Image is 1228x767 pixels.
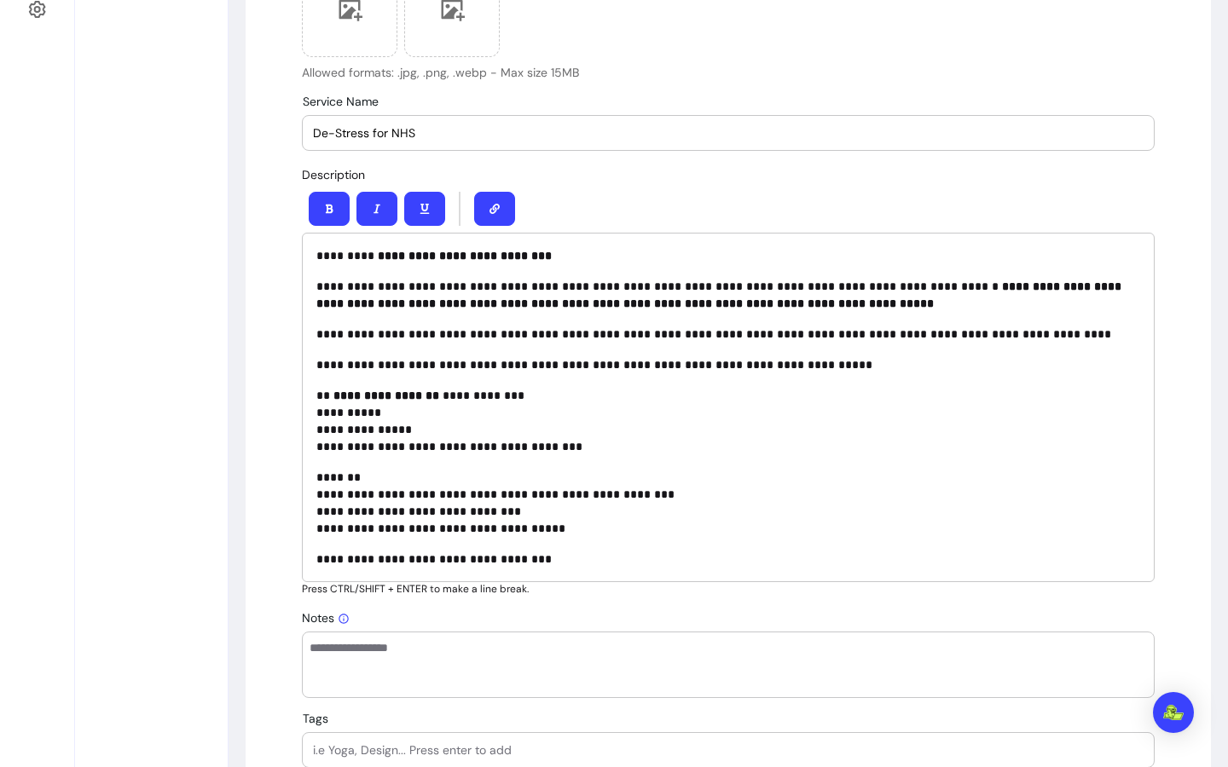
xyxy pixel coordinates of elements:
[302,167,365,182] span: Description
[302,582,1155,596] p: Press CTRL/SHIFT + ENTER to make a line break.
[302,64,691,81] p: Allowed formats: .jpg, .png, .webp - Max size 15MB
[303,94,379,109] span: Service Name
[313,124,1144,141] input: Service Name
[303,711,328,726] span: Tags
[1153,692,1194,733] div: Open Intercom Messenger
[310,639,1147,690] textarea: Add your own notes
[313,741,1144,758] input: Tags
[302,610,350,626] span: Notes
